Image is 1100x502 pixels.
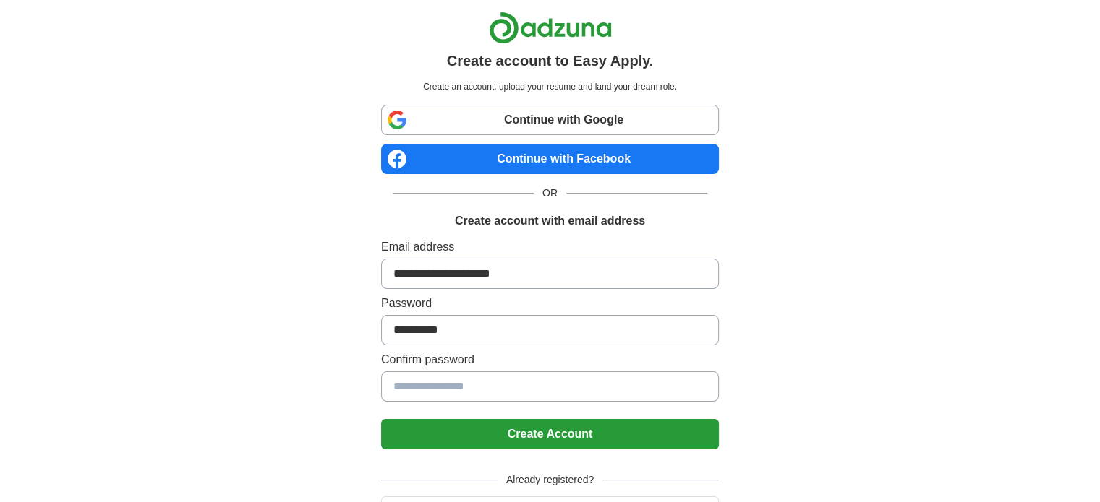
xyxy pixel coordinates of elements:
[381,238,719,256] label: Email address
[489,12,612,44] img: Adzuna logo
[381,105,719,135] a: Continue with Google
[381,144,719,174] a: Continue with Facebook
[447,50,654,72] h1: Create account to Easy Apply.
[381,419,719,449] button: Create Account
[498,472,602,488] span: Already registered?
[534,186,566,201] span: OR
[455,212,645,230] h1: Create account with email address
[381,295,719,312] label: Password
[381,351,719,368] label: Confirm password
[384,80,716,93] p: Create an account, upload your resume and land your dream role.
